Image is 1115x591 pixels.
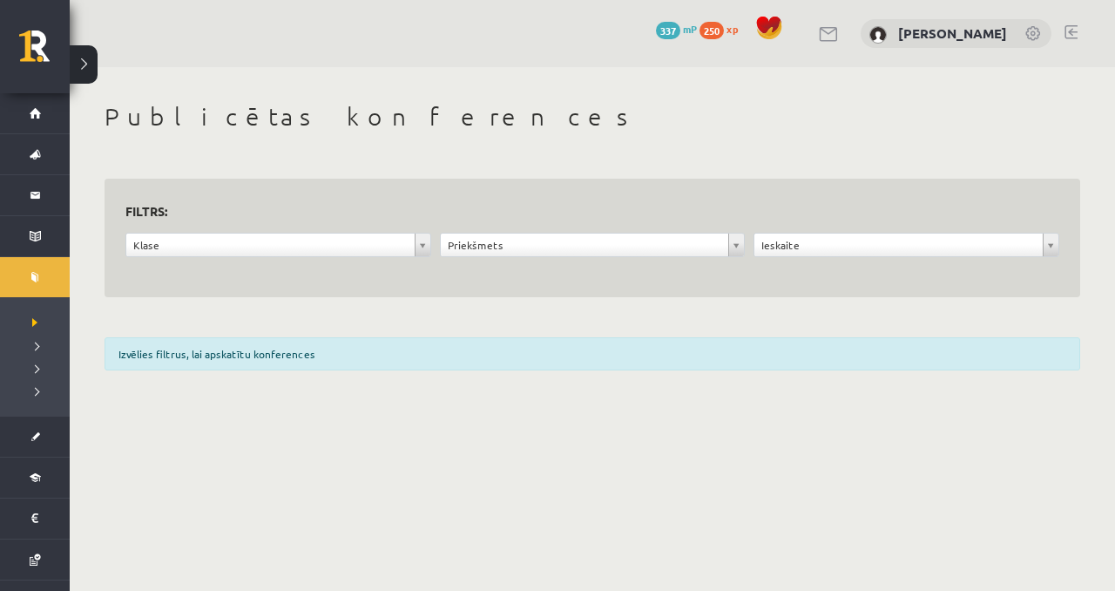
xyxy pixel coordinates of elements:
a: Rīgas 1. Tālmācības vidusskola [19,31,70,74]
a: 337 mP [656,22,697,36]
a: Priekšmets [441,234,745,256]
span: Ieskaite [761,234,1036,256]
span: Priekšmets [448,234,722,256]
a: Klase [126,234,430,256]
img: Jegors Rogoļevs [869,26,887,44]
span: 250 [699,22,724,39]
span: Klase [133,234,408,256]
a: Ieskaite [754,234,1058,256]
h3: Filtrs: [125,200,1038,223]
a: [PERSON_NAME] [898,24,1007,42]
span: 337 [656,22,680,39]
span: mP [683,22,697,36]
a: 250 xp [699,22,747,36]
h1: Publicētas konferences [105,102,1080,132]
div: Izvēlies filtrus, lai apskatītu konferences [105,337,1080,370]
span: xp [726,22,738,36]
